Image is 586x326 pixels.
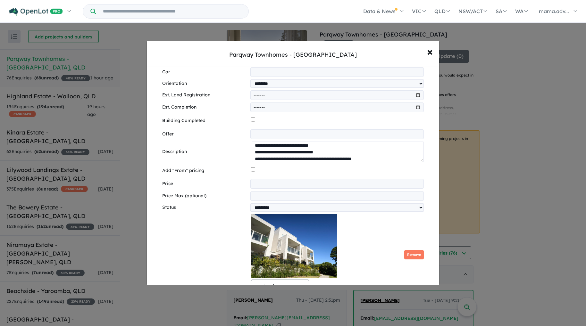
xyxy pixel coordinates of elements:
[9,8,63,16] img: Openlot PRO Logo White
[162,80,248,87] label: Orientation
[162,167,248,175] label: Add "From" pricing
[162,204,248,211] label: Status
[251,214,337,278] img: oEjCwgP7xXxqGsE5BL1TOSGmUEoZpZ9OAQHWdyn3RD8ccZ6yyai1Eg3S2h8aTDLlshVYLqFeAN96LHi4U4W5wT25O5hYqF88Z...
[162,68,248,76] label: Car
[162,103,248,111] label: Est. Completion
[162,117,248,125] label: Building Completed
[162,91,248,99] label: Est. Land Registration
[162,130,248,138] label: Offer
[404,250,424,259] button: Remove
[251,280,309,292] button: Select image tag
[162,148,249,156] label: Description
[162,192,248,200] label: Price Max (optional)
[97,4,247,18] input: Try estate name, suburb, builder or developer
[162,180,248,188] label: Price
[229,51,357,59] div: Parqway Townhomes - [GEOGRAPHIC_DATA]
[427,45,433,58] span: ×
[539,8,569,14] span: mama.adv...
